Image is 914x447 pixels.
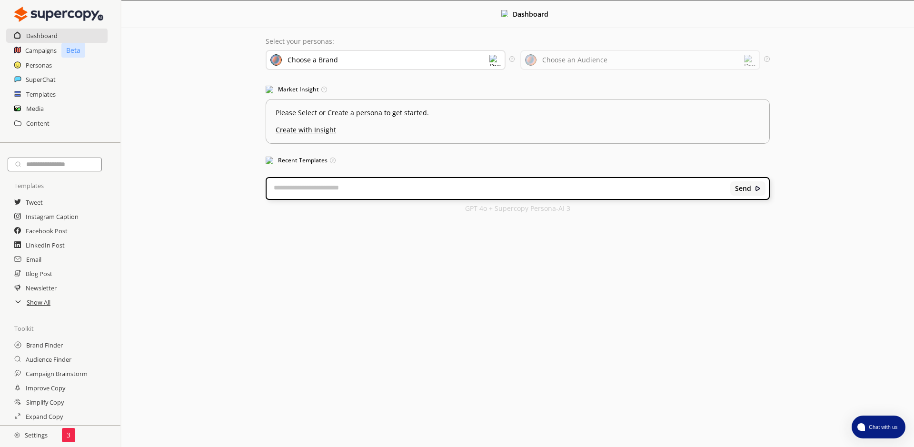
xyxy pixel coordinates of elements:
b: Send [735,185,751,192]
img: Dropdown Icon [489,55,501,66]
a: Instagram Caption [26,209,79,224]
a: Show All [27,295,50,309]
a: Audience Finder [26,352,71,367]
img: Close [501,10,508,17]
u: Create with Insight [276,121,760,134]
span: Chat with us [865,423,900,431]
a: Templates [26,87,56,101]
img: Tooltip Icon [764,56,770,62]
a: Content [26,116,50,130]
a: SuperChat [26,72,56,87]
img: Audience Icon [525,54,536,66]
a: Campaigns [25,43,57,58]
img: Dropdown Icon [744,55,755,66]
a: LinkedIn Post [26,238,65,252]
a: Facebook Post [26,224,68,238]
a: Expand Copy [26,409,63,424]
a: Dashboard [26,29,58,43]
div: Choose an Audience [542,56,607,64]
h3: Recent Templates [266,153,770,168]
img: Popular Templates [266,157,273,164]
img: Market Insight [266,86,273,93]
img: Tooltip Icon [330,158,336,163]
img: Close [755,185,761,192]
a: Brand Finder [26,338,63,352]
p: GPT 4o + Supercopy Persona-AI 3 [465,205,570,212]
a: Blog Post [26,267,52,281]
img: Close [14,432,20,438]
a: Improve Copy [26,381,65,395]
b: Dashboard [513,10,548,19]
a: Email [26,252,41,267]
a: Tweet [26,195,43,209]
a: Personas [26,58,52,72]
img: Brand Icon [270,54,282,66]
a: Newsletter [26,281,57,295]
img: Close [14,5,103,24]
p: Beta [61,43,85,58]
img: Tooltip Icon [321,87,327,92]
div: Choose a Brand [288,56,338,64]
a: Media [26,101,44,116]
h3: Market Insight [266,82,770,97]
p: Select your personas: [266,38,770,45]
p: 3 [67,431,70,439]
a: Campaign Brainstorm [26,367,88,381]
p: Please Select or Create a persona to get started. [276,109,760,117]
img: Tooltip Icon [509,56,515,62]
button: atlas-launcher [852,416,905,438]
a: Simplify Copy [26,395,64,409]
a: Audience Changer [26,424,77,438]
